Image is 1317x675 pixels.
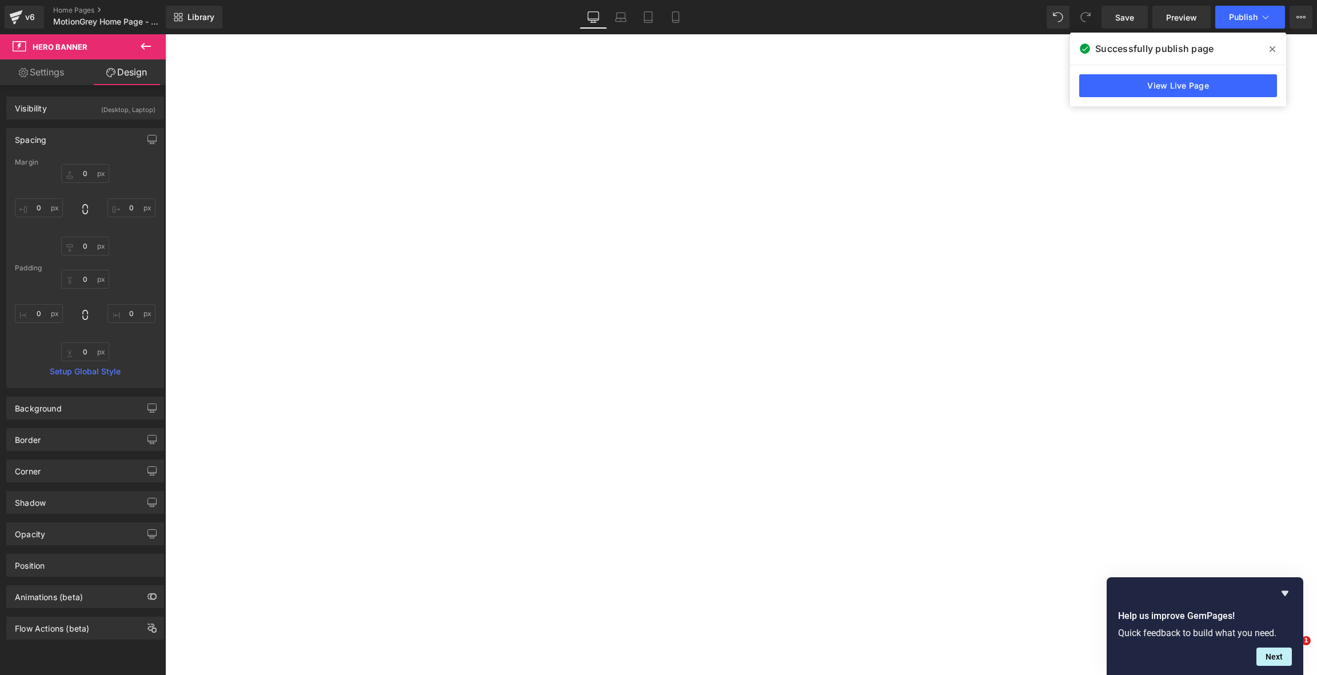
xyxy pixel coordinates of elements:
a: v6 [5,6,44,29]
input: 0 [61,342,109,361]
div: Flow Actions (beta) [15,617,89,633]
a: Tablet [634,6,662,29]
div: (Desktop, Laptop) [101,97,155,116]
button: Undo [1047,6,1069,29]
p: Quick feedback to build what you need. [1118,628,1292,638]
span: MotionGrey Home Page - SS - Default [53,17,163,26]
div: Padding [15,264,155,272]
input: 0 [61,164,109,183]
button: Next question [1256,648,1292,666]
span: Successfully publish page [1095,42,1214,55]
input: 0 [15,304,63,323]
div: Spacing [15,129,46,145]
div: Corner [15,460,41,476]
a: New Library [166,6,222,29]
span: Preview [1166,11,1197,23]
button: Hide survey [1278,586,1292,600]
input: 0 [107,304,155,323]
div: Background [15,397,62,413]
input: 0 [15,198,63,217]
input: 0 [107,198,155,217]
input: 0 [61,237,109,255]
button: Publish [1215,6,1285,29]
div: Border [15,429,41,445]
a: Mobile [662,6,689,29]
span: Publish [1229,13,1258,22]
div: Position [15,554,45,570]
a: Setup Global Style [15,367,155,376]
a: Desktop [580,6,607,29]
button: More [1290,6,1312,29]
div: Animations (beta) [15,586,83,602]
span: Hero Banner [33,42,87,51]
a: Laptop [607,6,634,29]
div: v6 [23,10,37,25]
span: Save [1115,11,1134,23]
span: 1 [1302,636,1311,645]
a: View Live Page [1079,74,1277,97]
div: Opacity [15,523,45,539]
div: Shadow [15,492,46,508]
input: 0 [61,270,109,289]
button: Redo [1074,6,1097,29]
span: Library [187,12,214,22]
div: Margin [15,158,155,166]
div: Help us improve GemPages! [1118,586,1292,666]
a: Preview [1152,6,1211,29]
div: Visibility [15,97,47,113]
a: Home Pages [53,6,185,15]
h2: Help us improve GemPages! [1118,609,1292,623]
a: Design [85,59,168,85]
